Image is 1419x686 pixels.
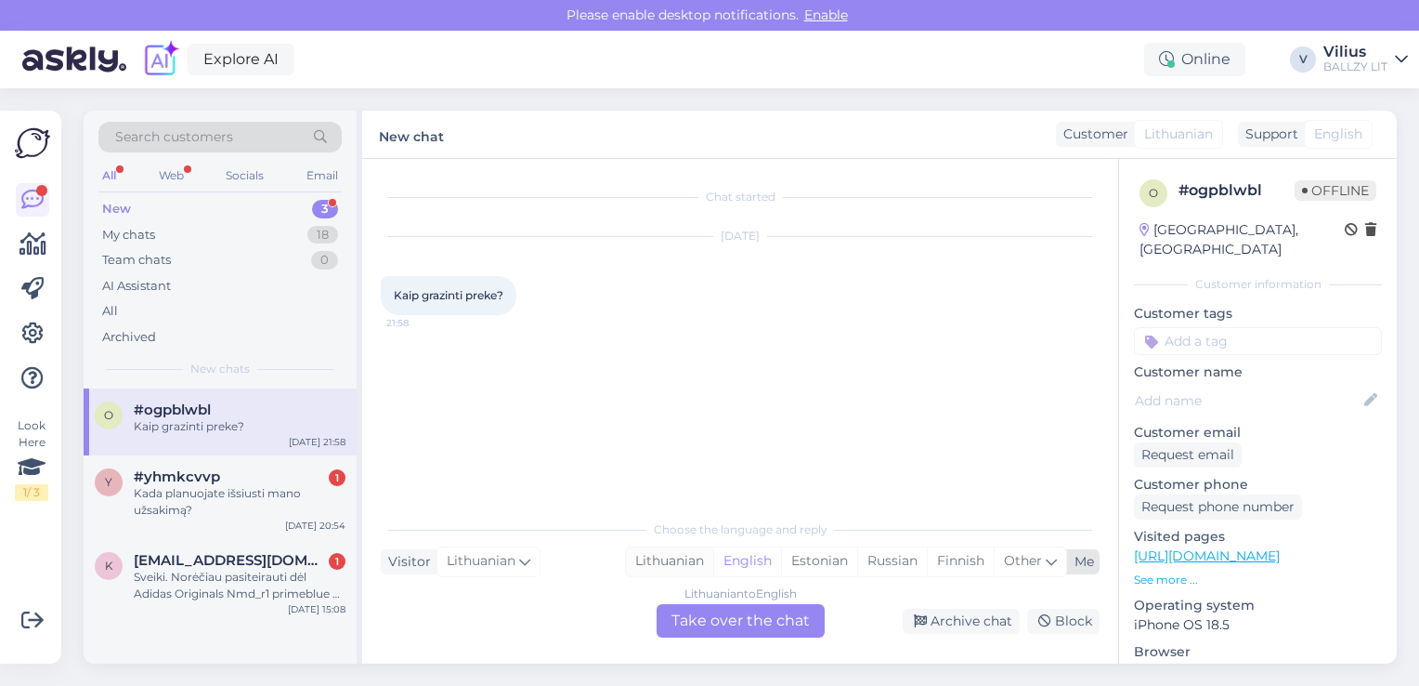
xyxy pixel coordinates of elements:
[15,125,50,161] img: Askly Logo
[1056,125,1128,144] div: Customer
[386,316,456,330] span: 21:58
[1178,179,1295,202] div: # ogpblwbl
[188,44,294,75] a: Explore AI
[903,609,1020,634] div: Archive chat
[102,277,171,296] div: AI Assistant
[1134,327,1382,355] input: Add a tag
[381,552,431,572] div: Visitor
[1134,423,1382,442] p: Customer email
[781,547,857,575] div: Estonian
[447,551,515,572] span: Lithuanian
[104,408,113,422] span: o
[1314,125,1362,144] span: English
[1134,475,1382,495] p: Customer phone
[222,164,267,188] div: Socials
[1135,390,1360,411] input: Add name
[381,521,1100,538] div: Choose the language and reply
[15,484,48,501] div: 1 / 3
[684,586,797,602] div: Lithuanian to English
[102,251,171,270] div: Team chats
[1323,45,1387,59] div: Vilius
[285,519,345,533] div: [DATE] 20:54
[1027,609,1100,634] div: Block
[379,122,444,147] label: New chat
[1323,59,1387,74] div: BALLZY LIT
[312,200,338,218] div: 3
[381,228,1100,244] div: [DATE]
[105,559,113,573] span: k
[1134,572,1382,588] p: See more ...
[1295,180,1376,201] span: Offline
[1134,363,1382,382] p: Customer name
[1134,276,1382,293] div: Customer information
[1134,615,1382,635] p: iPhone OS 18.5
[394,288,503,302] span: Kaip grazinti preke?
[1134,547,1280,564] a: [URL][DOMAIN_NAME]
[626,547,713,575] div: Lithuanian
[288,602,345,616] div: [DATE] 15:08
[329,553,345,570] div: 1
[102,226,155,244] div: My chats
[134,569,345,602] div: Sveiki. Norėčiau pasiteirauti dėl Adidas Originals Nmd_r1 primeblue w 38,5 dydžio. Gavau laišką, ...
[1238,125,1298,144] div: Support
[1067,552,1094,572] div: Me
[329,469,345,486] div: 1
[1139,220,1345,259] div: [GEOGRAPHIC_DATA], [GEOGRAPHIC_DATA]
[307,226,338,244] div: 18
[105,475,112,489] span: y
[799,7,853,23] span: Enable
[134,402,211,418] span: #ogpblwbl
[1323,45,1408,74] a: ViliusBALLZY LIT
[134,485,345,519] div: Kada planuojate išsiusti mano užsakimą?
[1290,46,1316,73] div: V
[311,251,338,270] div: 0
[15,417,48,501] div: Look Here
[927,547,994,575] div: Finnish
[1134,495,1302,520] div: Request phone number
[303,164,342,188] div: Email
[1134,304,1382,323] p: Customer tags
[102,200,131,218] div: New
[190,361,250,377] span: New chats
[155,164,188,188] div: Web
[857,547,927,575] div: Russian
[1134,642,1382,662] p: Browser
[1134,662,1382,681] p: Safari 18.5
[115,127,233,147] span: Search customers
[134,468,220,485] span: #yhmkcvvp
[713,547,781,575] div: English
[1134,527,1382,547] p: Visited pages
[657,604,825,638] div: Take over the chat
[134,418,345,435] div: Kaip grazinti preke?
[98,164,120,188] div: All
[1134,596,1382,615] p: Operating system
[1144,43,1245,76] div: Online
[1004,552,1042,569] span: Other
[1149,186,1158,200] span: o
[102,302,118,321] div: All
[289,435,345,449] div: [DATE] 21:58
[102,328,156,347] div: Archived
[1144,125,1213,144] span: Lithuanian
[134,552,327,569] span: ksenija.matvijenko@gmail.com
[141,40,180,79] img: explore-ai
[1134,442,1242,468] div: Request email
[381,189,1100,205] div: Chat started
